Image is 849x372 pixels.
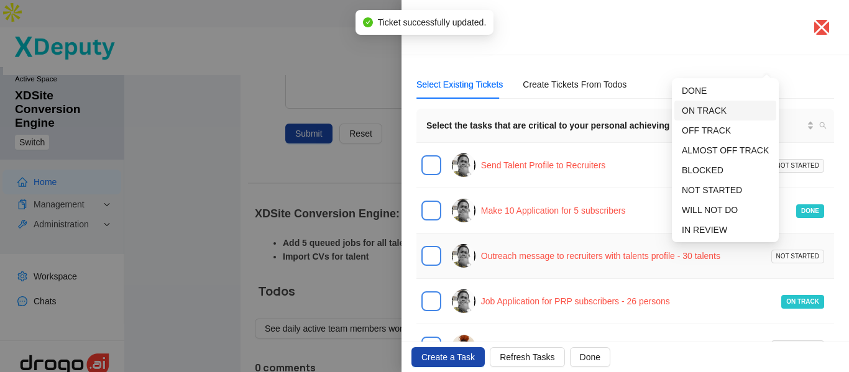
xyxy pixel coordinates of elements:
[481,158,606,172] a: Send Talent Profile to Recruiters
[416,109,834,143] th: Select the tasks that are critical to your personal achieving your focus
[426,119,804,132] span: Select the tasks that are critical to your personal achieving your focus
[570,347,610,367] button: Done
[682,225,727,235] span: IN REVIEW
[452,335,475,358] img: knvxl35sepbnuldkh16y.jpg
[378,17,487,27] span: Ticket successfully updated.
[817,116,829,135] span: search
[812,17,832,37] span: close
[682,125,731,135] span: OFF TRACK
[452,153,475,177] img: ebwozq1hgdrcfxavlvnx.jpg
[416,20,799,35] p: Personal Focus
[771,340,824,354] span: NOT STARTED
[481,340,548,353] a: 400 Weekly Calls
[682,86,707,96] span: DONE
[363,17,373,27] span: check-circle
[421,350,475,364] span: Create a Task
[682,145,769,155] span: ALMOST OFF TRACK
[490,347,564,367] button: Refresh Tasks
[814,20,829,35] button: Close
[452,244,475,268] img: ebwozq1hgdrcfxavlvnx.jpg
[771,159,824,173] span: NOT STARTED
[452,289,475,313] img: ebwozq1hgdrcfxavlvnx.jpg
[452,199,475,222] img: ebwozq1hgdrcfxavlvnx.jpg
[682,205,738,215] span: WILL NOT DO
[682,106,727,116] span: ON TRACK
[580,350,600,364] span: Done
[771,250,824,263] span: NOT STARTED
[500,350,554,364] span: Refresh Tasks
[819,122,827,129] span: search
[796,204,824,218] span: DONE
[781,295,824,309] span: ON TRACK
[481,204,626,217] a: Make 10 Application for 5 subscribers
[411,347,485,367] button: Create a Task
[682,185,742,195] span: NOT STARTED
[481,294,670,308] a: Job Application for PRP subscribers - 26 persons
[523,78,626,91] div: Create Tickets From Todos
[682,165,723,175] span: BLOCKED
[416,78,503,91] div: Select Existing Tickets
[481,249,720,263] a: Outreach message to recruiters with talents profile - 30 talents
